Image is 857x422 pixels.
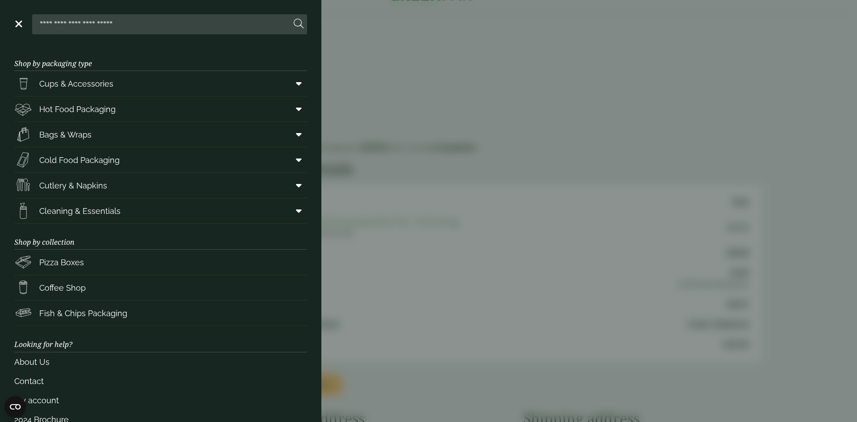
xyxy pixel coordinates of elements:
h3: Shop by packaging type [14,45,307,71]
a: Hot Food Packaging [14,96,307,121]
span: Coffee Shop [39,282,86,294]
a: Contact [14,372,307,391]
img: open-wipe.svg [14,202,32,220]
span: Cleaning & Essentials [39,205,121,217]
span: Cold Food Packaging [39,154,120,166]
a: Bags & Wraps [14,122,307,147]
img: Cutlery.svg [14,176,32,194]
img: Sandwich_box.svg [14,151,32,169]
img: Paper_carriers.svg [14,125,32,143]
a: Cups & Accessories [14,71,307,96]
img: Deli_box.svg [14,100,32,118]
button: Open CMP widget [4,396,26,418]
span: Cups & Accessories [39,78,113,90]
span: Hot Food Packaging [39,103,116,115]
a: Pizza Boxes [14,250,307,275]
img: Pizza_boxes.svg [14,253,32,271]
span: Cutlery & Napkins [39,180,107,192]
span: Bags & Wraps [39,129,92,141]
h3: Shop by collection [14,224,307,250]
a: Fish & Chips Packaging [14,301,307,326]
a: My account [14,391,307,410]
span: Pizza Boxes [39,256,84,268]
a: About Us [14,352,307,372]
img: HotDrink_paperCup.svg [14,279,32,297]
img: FishNchip_box.svg [14,304,32,322]
h3: Looking for help? [14,326,307,352]
a: Cold Food Packaging [14,147,307,172]
img: PintNhalf_cup.svg [14,75,32,92]
a: Coffee Shop [14,275,307,300]
a: Cutlery & Napkins [14,173,307,198]
span: Fish & Chips Packaging [39,307,127,319]
a: Cleaning & Essentials [14,198,307,223]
